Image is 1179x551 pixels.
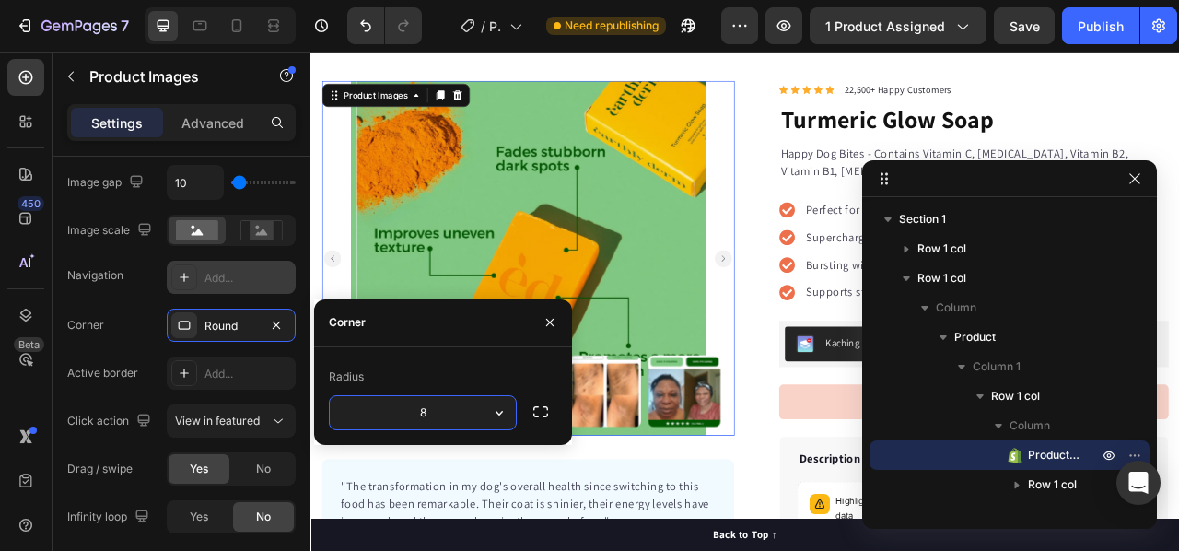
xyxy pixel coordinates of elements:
p: Settings [91,113,143,133]
img: KachingBundles.png [618,361,640,383]
div: Product Images [37,48,126,64]
div: Open Intercom Messenger [1116,461,1161,505]
p: 7 [121,15,129,37]
button: 1 product assigned [810,7,986,44]
span: Yes [190,461,208,477]
button: Carousel Next Arrow [514,252,536,275]
iframe: To enrich screen reader interactions, please activate Accessibility in Grammarly extension settings [310,52,1179,551]
span: Save [1010,18,1040,34]
span: / [481,17,485,36]
button: Save [994,7,1055,44]
span: Row 1 col [1028,505,1077,523]
span: Row 1 col [1028,475,1077,494]
div: Drag / swipe [67,461,133,477]
p: Supercharge immunity System [630,226,958,248]
div: Undo/Redo [347,7,422,44]
span: Row 1 col [917,269,966,287]
p: Description [622,508,700,530]
p: Supports strong muscles, increases bone strength [630,296,958,318]
button: View in featured [167,404,296,438]
div: Kaching Bundles [655,361,746,381]
div: Corner [67,317,104,334]
span: Column [1010,416,1050,435]
span: Column [936,299,976,317]
div: Add... [204,366,291,382]
span: Row 1 col [917,240,966,258]
span: Product [954,328,996,346]
div: Image gap [67,170,147,195]
div: Click action [67,409,155,434]
span: No [256,461,271,477]
div: Round [204,318,258,334]
span: Section 1 [899,210,946,229]
div: 450 [18,196,44,211]
div: Infinity loop [67,505,153,530]
span: Row 1 col [991,387,1040,405]
p: 22,500+ Happy Customers [679,40,815,58]
div: Add... [204,270,291,287]
input: Auto [330,396,516,429]
span: Product Page - [DATE] 12:58:00 [489,17,502,36]
p: Happy Dog Bites - Contains Vitamin C, [MEDICAL_DATA], Vitamin B2, Vitamin B1, [MEDICAL_DATA] and ... [598,120,1090,164]
div: Beta [14,337,44,352]
span: Column 1 [973,358,1021,376]
div: Corner [329,314,366,331]
button: Publish [1062,7,1139,44]
button: 7 [7,7,137,44]
p: Advanced [181,113,244,133]
span: Need republishing [565,18,659,34]
span: No [256,509,271,525]
div: Navigation [67,267,123,284]
p: Product Images [89,65,246,88]
span: View in featured [175,414,260,428]
button: Kaching Bundles [603,350,761,394]
span: Product Images [1028,446,1080,464]
button: Out of stock [596,424,1091,468]
span: Yes [190,509,208,525]
h1: Turmeric Glow Soap [596,62,1091,111]
div: Out of stock [802,435,885,457]
div: Radius [329,369,364,385]
p: Perfect for sensitive tummies [630,191,958,213]
input: Auto [168,166,223,199]
p: Bursting with protein, vitamins, and minerals [630,261,958,283]
span: 1 product assigned [825,17,945,36]
div: Active border [67,365,138,381]
div: Publish [1078,17,1124,36]
div: Image scale [67,218,156,243]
